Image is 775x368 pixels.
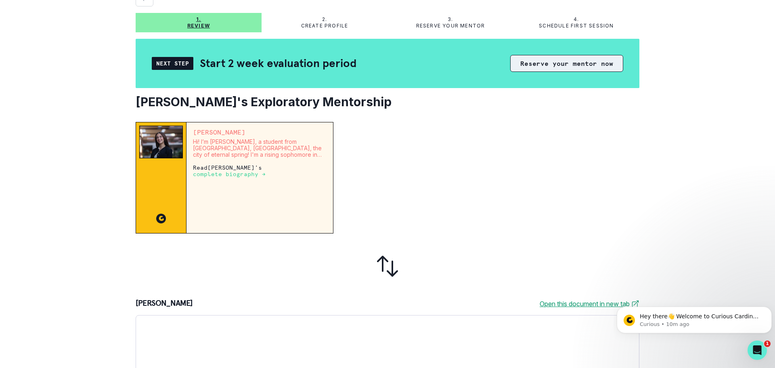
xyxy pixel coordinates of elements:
p: 4. [574,16,579,23]
p: Read [PERSON_NAME] 's [193,164,327,177]
button: Reserve your mentor now [510,55,623,72]
p: Reserve your mentor [416,23,485,29]
p: [PERSON_NAME] [136,299,193,309]
h2: Start 2 week evaluation period [200,56,356,70]
iframe: Intercom live chat [748,341,767,360]
p: Hi! I’m [PERSON_NAME], a student from [GEOGRAPHIC_DATA], [GEOGRAPHIC_DATA], the city of eternal s... [193,139,327,158]
p: [PERSON_NAME] [193,129,327,135]
p: 1. [196,16,201,23]
img: Mentor Image [139,126,183,158]
img: CC image [156,214,166,223]
p: 2. [322,16,327,23]
a: Open this document in new tab [540,299,639,309]
a: complete biography → [193,170,266,177]
p: Review [187,23,210,29]
p: Schedule first session [539,23,614,29]
p: 3. [448,16,453,23]
span: 1 [764,341,771,347]
p: complete biography → [193,171,266,177]
iframe: Intercom notifications message [614,290,775,346]
div: Next Step [152,57,193,70]
h2: [PERSON_NAME]'s Exploratory Mentorship [136,95,639,109]
p: Create profile [301,23,348,29]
